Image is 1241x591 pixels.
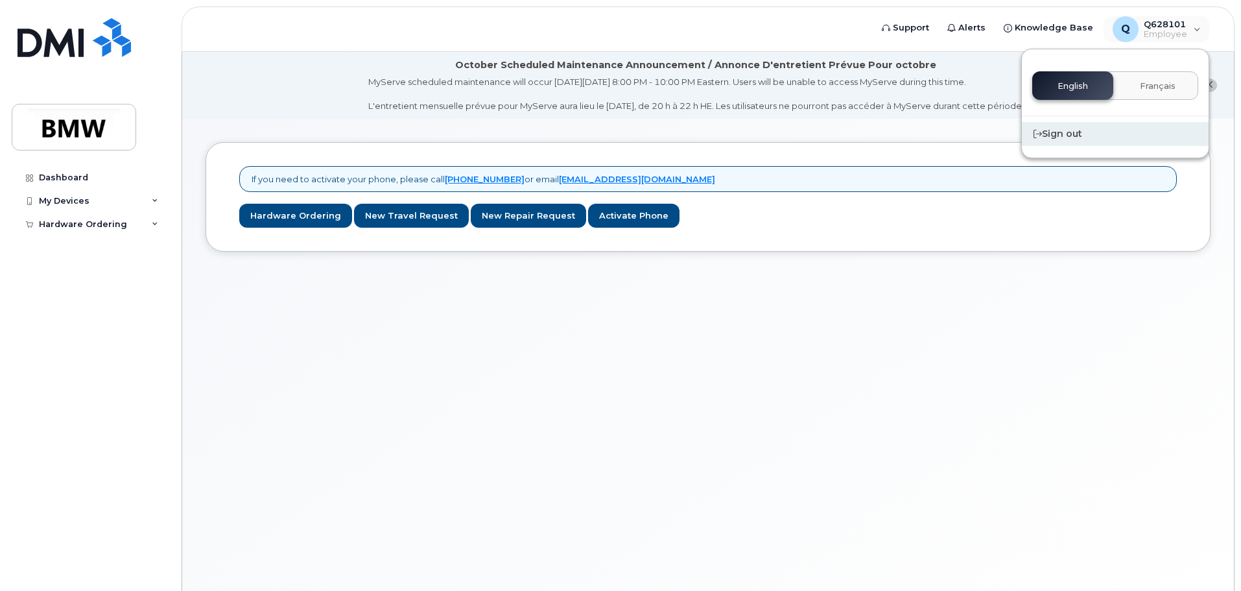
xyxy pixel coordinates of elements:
iframe: Messenger Launcher [1185,535,1231,581]
p: If you need to activate your phone, please call or email [252,173,715,186]
div: MyServe scheduled maintenance will occur [DATE][DATE] 8:00 PM - 10:00 PM Eastern. Users will be u... [368,76,1024,112]
a: [EMAIL_ADDRESS][DOMAIN_NAME] [559,174,715,184]
a: New Repair Request [471,204,586,228]
a: Hardware Ordering [239,204,352,228]
span: Français [1140,81,1176,91]
div: October Scheduled Maintenance Announcement / Annonce D'entretient Prévue Pour octobre [455,58,936,72]
div: Sign out [1022,122,1209,146]
a: Activate Phone [588,204,680,228]
a: [PHONE_NUMBER] [445,174,525,184]
a: New Travel Request [354,204,469,228]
